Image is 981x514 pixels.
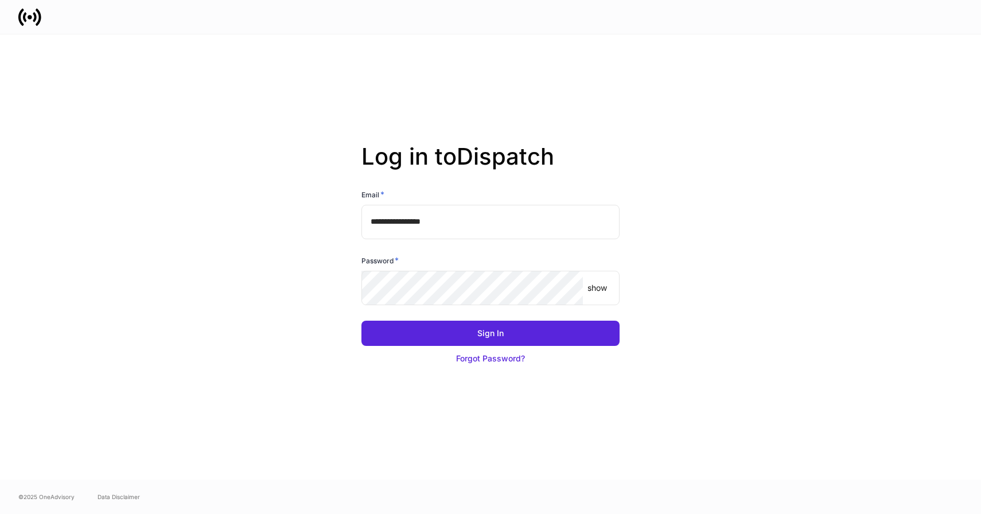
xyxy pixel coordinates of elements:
button: Forgot Password? [361,346,620,371]
a: Data Disclaimer [98,492,140,501]
h6: Email [361,189,384,200]
p: show [587,282,607,294]
div: Sign In [477,328,504,339]
button: Sign In [361,321,620,346]
h6: Password [361,255,399,266]
h2: Log in to Dispatch [361,143,620,189]
span: © 2025 OneAdvisory [18,492,75,501]
div: Forgot Password? [456,353,525,364]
